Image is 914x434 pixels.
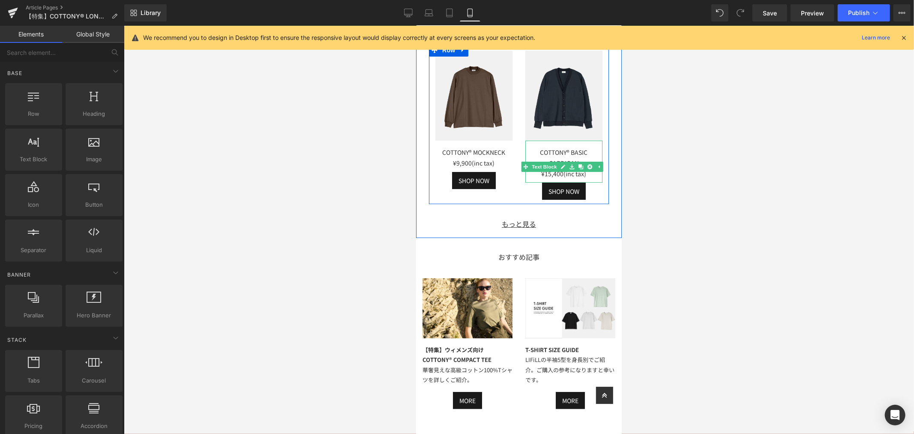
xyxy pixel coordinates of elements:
div: Open Intercom Messenger [885,405,905,425]
span: Button [68,200,120,209]
a: Expand / Collapse [178,136,187,146]
span: Hero Banner [68,311,120,320]
span: Tabs [8,376,60,385]
a: MORE [37,366,66,383]
strong: T-SHIRT SIZE GUIDE [109,320,163,328]
span: MORE [146,371,162,379]
a: Laptop [419,4,439,21]
span: Base [6,69,23,77]
span: Separator [8,246,60,255]
span: Row [8,109,60,118]
div: おすすめ記事 [6,225,199,241]
span: Save [763,9,777,18]
a: SHOP NOW [126,157,170,174]
span: Preview [801,9,824,18]
div: COTTONY® BASIC CARDIGAN [109,121,186,143]
span: Row [24,18,41,31]
div: ¥15,400(inc tax) [109,143,186,154]
a: もっと見る [86,193,120,203]
div: COTTONY® MOCKNECK [19,121,96,132]
a: Clone Element [160,136,169,146]
a: Preview [791,4,834,21]
span: Liquid [68,246,120,255]
button: More [893,4,911,21]
div: LIFiLLの半袖5型を身長別でご紹介。ご購入の参考になりますと幸いです。 [109,329,199,359]
span: Library [141,9,161,17]
span: Text Block [8,155,60,164]
span: SHOP NOW [42,151,73,159]
p: We recommend you to design in Desktop first to ensure the responsive layout would display correct... [143,33,535,42]
a: New Library [124,4,167,21]
a: SHOP NOW [36,146,80,163]
a: Expand / Collapse [41,18,52,31]
span: Publish [848,9,869,16]
span: MORE [43,371,60,379]
a: Save element [151,136,160,146]
a: Desktop [398,4,419,21]
span: Text Block [114,136,142,146]
a: Learn more [858,33,893,43]
span: Icon [8,200,60,209]
span: Heading [68,109,120,118]
div: 同素材の商品はこちら [13,2,193,18]
button: Redo [732,4,749,21]
a: Tablet [439,4,460,21]
span: Stack [6,336,27,344]
span: Pricing [8,422,60,431]
a: Mobile [460,4,480,21]
span: 【特集】COTTONY® LONGSLEEVE TEEのご紹介 [26,13,108,20]
button: Publish [838,4,890,21]
span: SHOP NOW [132,161,163,170]
button: Undo [711,4,728,21]
a: Delete Element [169,136,178,146]
div: ¥9,900(inc tax) [19,132,96,143]
div: 華奢見えな高級コットン100%Tシャツを詳しくご紹介。 [6,339,96,359]
a: Article Pages [26,4,124,11]
a: Global Style [62,26,124,43]
span: Accordion [68,422,120,431]
span: Banner [6,271,32,279]
span: Carousel [68,376,120,385]
b: 【特集】ウィメンズ向けCOTTONY® COMPACT TEE [6,320,75,338]
span: Image [68,155,120,164]
span: Parallax [8,311,60,320]
a: MORE [140,366,169,383]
